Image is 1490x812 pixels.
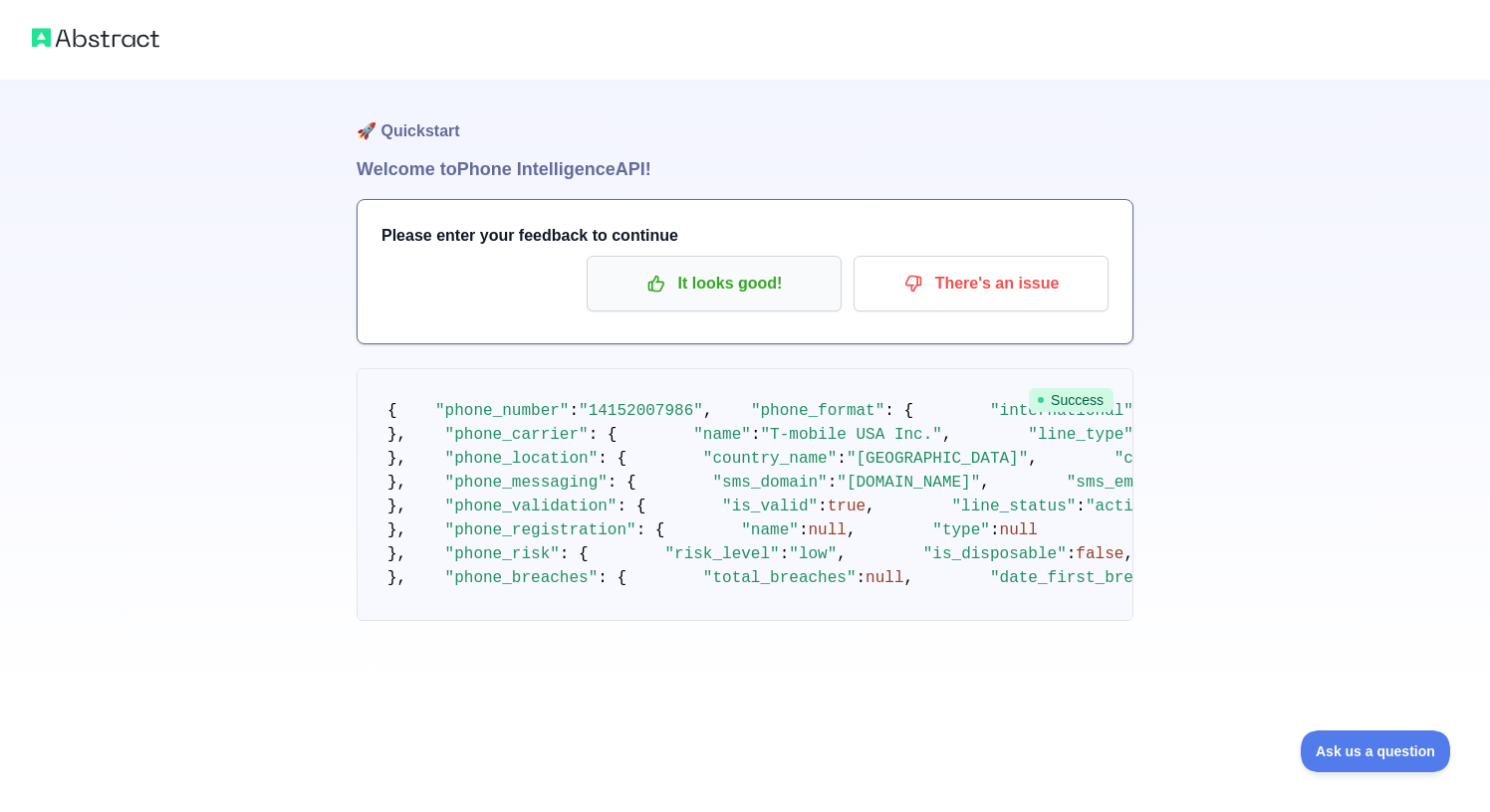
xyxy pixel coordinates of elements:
[1076,498,1086,515] span: :
[445,498,618,515] span: "phone_validation"
[751,426,761,444] span: :
[1067,474,1172,492] span: "sms_email"
[1028,426,1133,444] span: "line_type"
[990,402,1133,420] span: "international"
[445,545,560,563] span: "phone_risk"
[1123,545,1133,563] span: ,
[1301,730,1450,772] iframe: Toggle Customer Support
[445,569,599,587] span: "phone_breaches"
[1067,545,1077,563] span: :
[799,521,809,539] span: :
[598,569,626,587] span: : {
[818,498,828,515] span: :
[587,256,842,311] button: It looks good!
[869,267,1094,301] p: There's an issue
[703,402,713,420] span: ,
[445,474,608,492] span: "phone_messaging"
[942,426,952,444] span: ,
[837,474,980,492] span: "[DOMAIN_NAME]"
[932,521,990,539] span: "type"
[636,521,665,539] span: : {
[780,545,790,563] span: :
[602,267,827,301] p: It looks good!
[445,426,589,444] span: "phone_carrier"
[445,521,636,539] span: "phone_registration"
[904,569,914,587] span: ,
[387,402,397,420] span: {
[381,224,1109,248] h3: Please enter your feedback to continue
[847,521,857,539] span: ,
[980,474,990,492] span: ,
[598,450,626,468] span: : {
[789,545,837,563] span: "low"
[722,498,818,515] span: "is_valid"
[854,256,1109,311] button: There's an issue
[569,402,579,420] span: :
[712,474,827,492] span: "sms_domain"
[1029,388,1114,412] span: Success
[579,402,703,420] span: "14152007986"
[990,521,1000,539] span: :
[703,569,857,587] span: "total_breaches"
[357,80,1133,155] h1: 🚀 Quickstart
[837,450,847,468] span: :
[751,402,884,420] span: "phone_format"
[664,545,779,563] span: "risk_level"
[32,24,159,52] img: Abstract logo
[828,498,866,515] span: true
[693,426,751,444] span: "name"
[617,498,645,515] span: : {
[760,426,941,444] span: "T-mobile USA Inc."
[828,474,838,492] span: :
[847,450,1028,468] span: "[GEOGRAPHIC_DATA]"
[589,426,618,444] span: : {
[923,545,1067,563] span: "is_disposable"
[703,450,837,468] span: "country_name"
[560,545,589,563] span: : {
[1115,450,1248,468] span: "country_code"
[856,569,866,587] span: :
[1076,545,1123,563] span: false
[808,521,846,539] span: null
[866,569,903,587] span: null
[1028,450,1038,468] span: ,
[1086,498,1162,515] span: "active"
[952,498,1077,515] span: "line_status"
[866,498,875,515] span: ,
[357,155,1133,183] h1: Welcome to Phone Intelligence API!
[435,402,569,420] span: "phone_number"
[837,545,847,563] span: ,
[741,521,799,539] span: "name"
[608,474,636,492] span: : {
[990,569,1191,587] span: "date_first_breached"
[1000,521,1038,539] span: null
[445,450,599,468] span: "phone_location"
[884,402,913,420] span: : {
